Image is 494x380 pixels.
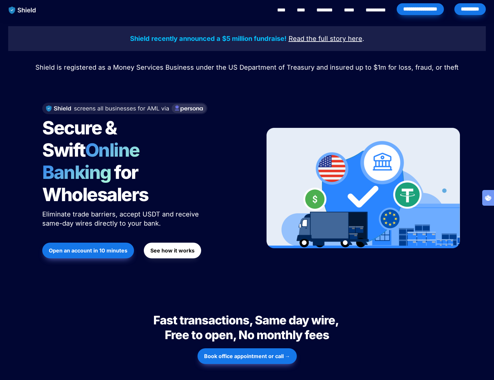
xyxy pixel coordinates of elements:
button: Open an account in 10 minutes [42,243,134,258]
a: See how it works [144,239,201,262]
span: for Wholesalers [42,161,148,206]
strong: Book office appointment or call → [204,353,290,359]
u: here [348,35,362,43]
a: Open an account in 10 minutes [42,239,134,262]
button: See how it works [144,243,201,258]
u: Read the full story [289,35,346,43]
span: Shield is registered as a Money Services Business under the US Department of Treasury and insured... [35,63,459,71]
strong: Open an account in 10 minutes [49,247,127,254]
span: Fast transactions, Same day wire, Free to open, No monthly fees [153,313,341,342]
button: Book office appointment or call → [198,348,297,364]
a: here [348,36,362,42]
strong: See how it works [150,247,195,254]
span: Online Banking [42,139,146,183]
span: Secure & Swift [42,117,120,161]
span: Eliminate trade barriers, accept USDT and receive same-day wires directly to your bank. [42,210,201,227]
a: Read the full story [289,36,346,42]
span: . [362,35,364,43]
a: Book office appointment or call → [198,345,297,367]
img: website logo [6,3,39,17]
strong: Shield recently announced a $5 million fundraise! [130,35,287,43]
